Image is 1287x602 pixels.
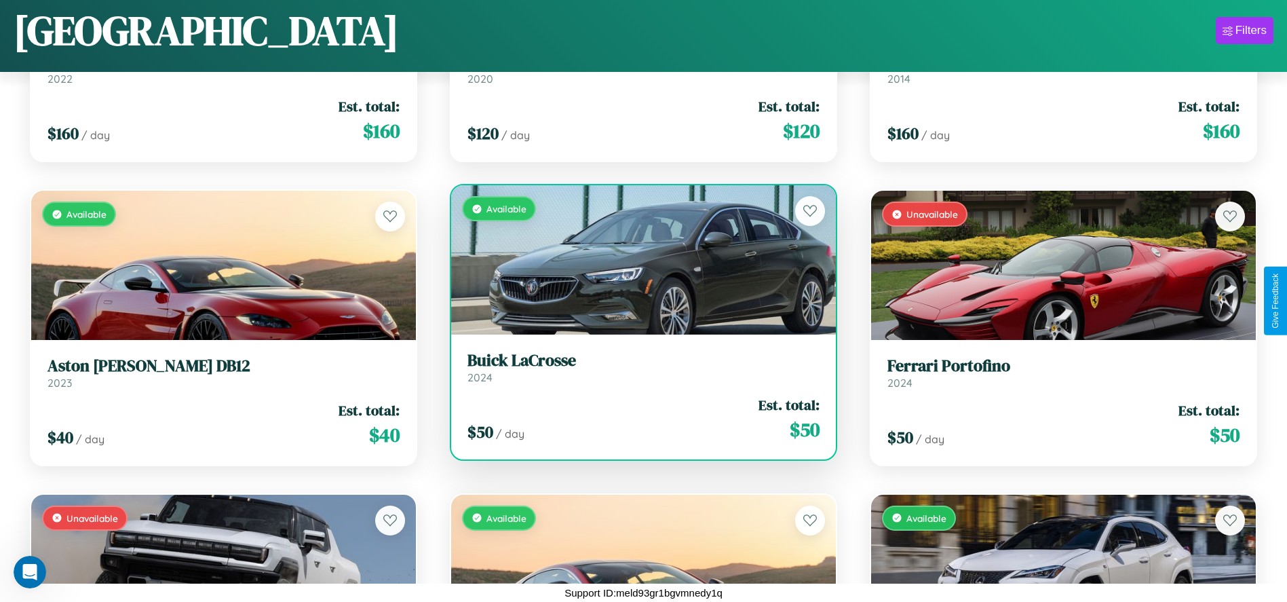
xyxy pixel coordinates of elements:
span: Available [906,512,946,524]
span: Est. total: [1178,96,1240,116]
span: / day [921,128,950,142]
span: / day [501,128,530,142]
span: 2020 [467,72,493,86]
span: Unavailable [906,208,958,220]
span: $ 120 [783,117,820,145]
span: 2014 [887,72,910,86]
span: $ 160 [47,122,79,145]
span: $ 40 [47,426,73,449]
span: Est. total: [758,96,820,116]
div: Give Feedback [1271,274,1280,328]
span: $ 160 [887,122,919,145]
span: Est. total: [339,96,400,116]
h3: Aston [PERSON_NAME] DB12 [47,356,400,376]
div: Filters [1235,24,1267,37]
span: Available [486,512,526,524]
span: $ 120 [467,122,499,145]
p: Support ID: meld93gr1bgvmnedy1q [564,584,723,602]
span: $ 160 [363,117,400,145]
span: Est. total: [1178,400,1240,420]
span: 2024 [467,371,493,384]
span: / day [496,427,524,440]
iframe: Intercom live chat [14,556,46,588]
h1: [GEOGRAPHIC_DATA] [14,3,399,58]
a: Ferrari Portofino2024 [887,356,1240,390]
span: 2022 [47,72,73,86]
span: Est. total: [339,400,400,420]
a: Buick LaCrosse2024 [467,351,820,384]
span: 2024 [887,376,913,390]
button: Filters [1216,17,1273,44]
span: / day [81,128,110,142]
span: $ 40 [369,421,400,449]
span: $ 50 [790,416,820,443]
h3: Ferrari Portofino [887,356,1240,376]
span: $ 50 [1210,421,1240,449]
a: Aston [PERSON_NAME] DB122023 [47,356,400,390]
span: Available [66,208,107,220]
span: Unavailable [66,512,118,524]
span: $ 50 [887,426,913,449]
span: / day [76,432,104,446]
span: $ 50 [467,421,493,443]
span: Est. total: [758,395,820,415]
span: Available [486,203,526,214]
span: 2023 [47,376,72,390]
span: / day [916,432,944,446]
h3: Buick LaCrosse [467,351,820,371]
span: $ 160 [1203,117,1240,145]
